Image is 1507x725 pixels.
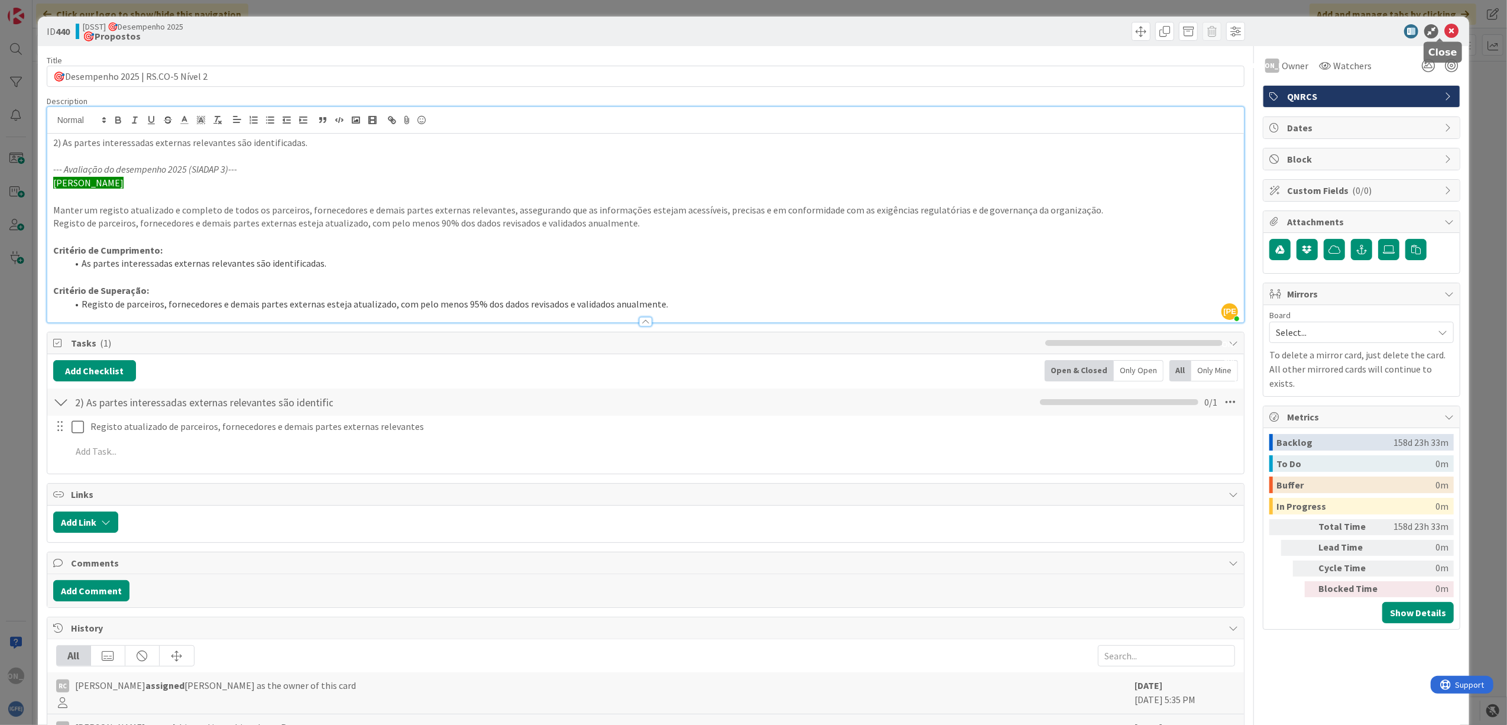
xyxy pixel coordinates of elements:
[1318,540,1383,556] div: Lead Time
[1388,540,1448,556] div: 0m
[71,391,337,413] input: Add Checklist...
[56,679,69,692] div: RC
[53,203,1239,217] p: Manter um registo atualizado e completo de todos os parceiros, fornecedores e demais partes exter...
[1318,561,1383,577] div: Cycle Time
[47,66,1245,87] input: type card name here...
[1287,410,1438,424] span: Metrics
[47,55,62,66] label: Title
[47,96,87,106] span: Description
[1135,679,1162,691] b: [DATE]
[67,297,1239,311] li: Registo de parceiros, fornecedores e demais partes externas esteja atualizado, com pelo menos 95%...
[145,679,184,691] b: assigned
[53,244,163,256] strong: Critério de Cumprimento:
[53,580,129,601] button: Add Comment
[1045,360,1114,381] div: Open & Closed
[71,487,1223,501] span: Links
[71,556,1223,570] span: Comments
[1269,348,1454,390] p: To delete a mirror card, just delete the card. All other mirrored cards will continue to exists.
[1388,561,1448,577] div: 0m
[83,22,183,31] span: [DSST] 🎯Desempenho 2025
[1169,360,1191,381] div: All
[1435,477,1448,493] div: 0m
[56,25,70,37] b: 440
[1287,121,1438,135] span: Dates
[1388,581,1448,597] div: 0m
[1098,645,1235,666] input: Search...
[53,284,149,296] strong: Critério de Superação:
[1388,519,1448,535] div: 158d 23h 33m
[1135,678,1235,708] div: [DATE] 5:35 PM
[1318,581,1383,597] div: Blocked Time
[1204,395,1217,409] span: 0 / 1
[1333,59,1372,73] span: Watchers
[53,163,237,175] em: --- Avaliação do desempenho 2025 (SIADAP 3)---
[1269,311,1291,319] span: Board
[1287,215,1438,229] span: Attachments
[67,257,1239,270] li: As partes interessadas externas relevantes são identificadas.
[1287,287,1438,301] span: Mirrors
[1287,152,1438,166] span: Block
[1382,602,1454,623] button: Show Details
[1435,455,1448,472] div: 0m
[1287,183,1438,198] span: Custom Fields
[71,336,1040,350] span: Tasks
[1282,59,1308,73] span: Owner
[1265,59,1279,73] div: [PERSON_NAME]
[75,678,356,692] span: [PERSON_NAME] [PERSON_NAME] as the owner of this card
[90,420,1236,433] p: Registo atualizado de parceiros, fornecedores e demais partes externas relevantes
[1114,360,1164,381] div: Only Open
[1276,324,1427,341] span: Select...
[57,646,91,666] div: All
[83,31,183,41] b: 🎯Propostos
[53,360,136,381] button: Add Checklist
[47,24,70,38] span: ID
[1191,360,1238,381] div: Only Mine
[1393,434,1448,451] div: 158d 23h 33m
[1276,455,1435,472] div: To Do
[53,177,124,189] span: [PERSON_NAME]
[53,136,1239,150] p: 2) As partes interessadas externas relevantes são identificadas.
[1428,47,1457,58] h5: Close
[25,2,54,16] span: Support
[1287,89,1438,103] span: QNRCS
[71,621,1223,635] span: History
[1276,498,1435,514] div: In Progress
[53,512,118,533] button: Add Link
[1435,498,1448,514] div: 0m
[1318,519,1383,535] div: Total Time
[1276,434,1393,451] div: Backlog
[1221,303,1238,320] span: [PERSON_NAME]
[1276,477,1435,493] div: Buffer
[100,337,111,349] span: ( 1 )
[53,216,1239,230] p: Registo de parceiros, fornecedores e demais partes externas esteja atualizado, com pelo menos 90%...
[1352,185,1372,196] span: ( 0/0 )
